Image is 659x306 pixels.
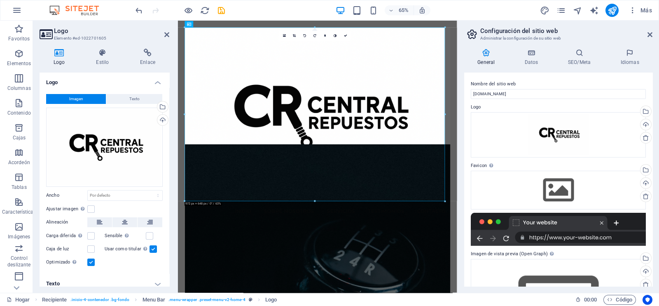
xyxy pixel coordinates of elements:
[46,219,68,225] font: Alineación
[54,27,69,35] font: Logo
[46,193,59,198] font: Ancho
[265,295,277,305] span: Click to select. Double-click to edit
[525,59,538,65] font: Datos
[13,135,26,141] font: Cajas
[330,31,341,41] a: Escala de grises
[608,6,617,15] i: Publicar
[471,81,516,87] font: Nombre del sitio web
[290,31,300,41] a: Modo de recorte
[589,6,599,15] i: Escritor de IA
[134,6,144,15] i: Undo: Website logo changed (Ctrl+Z)
[12,184,27,190] font: Tablas
[556,6,566,15] i: Páginas (Ctrl+Alt+S)
[7,61,31,66] font: Elementos
[46,79,58,85] font: Logo
[540,6,549,15] i: Diseño (Ctrl+Alt+Y)
[217,6,226,15] i: Guardar (Ctrl+S)
[46,280,60,287] font: Texto
[70,297,72,302] font: .
[46,233,76,238] font: Carga diferida
[47,5,109,15] img: Logotipo del editor
[584,297,597,303] font: 00:00
[471,104,481,110] font: Logo
[399,7,409,13] font: 65%
[8,234,30,240] font: Imágenes
[621,59,639,65] font: Idiomas
[72,297,130,302] font: inicio-4-contenedor .bg-fondo
[200,6,210,15] i: Recargar página
[589,5,599,15] button: generador de texto
[480,27,558,35] font: Configuración del sitio web
[42,297,67,303] font: Recipiente
[575,295,597,305] h6: Tiempo de sesión
[46,94,106,104] button: Imagen
[8,160,30,165] font: Acordeón
[605,4,619,17] button: publicar
[540,5,549,15] button: diseño
[105,233,123,238] font: Sensible
[168,295,245,305] span: . menu-wrapper .preset-menu-v2-home-4
[140,59,155,65] font: Enlace
[69,97,83,101] font: Imagen
[8,36,30,42] font: Favoritos
[471,112,646,158] div: ChatGPTImage7oct202502_16_52-I3aPJnhfgnYZQnrWSabxMw.png
[341,31,351,41] a: Confirmar (Ctrl ⏎)
[471,171,646,209] div: Seleccione archivos del administrador de archivos, fotos de archivo o cargue archivos
[7,255,30,268] font: Control deslizante
[300,31,310,41] a: Girar 90° a la izquierda
[134,5,144,15] button: deshacer
[7,295,30,305] a: Haga clic para cancelar la selección. Haga doble clic para abrir Páginas.
[143,295,166,305] span: Click to select. Double-click to edit
[15,297,30,303] font: Hogar
[200,5,210,15] button: recargar
[471,251,548,257] font: Imagen de vista previa (Open Graph)
[46,259,70,265] font: Optimizado
[42,295,277,305] nav: migaja de pan
[54,59,65,65] font: Logo
[46,206,78,212] font: Ajustar imagen
[471,163,487,168] font: Favicon
[616,297,632,303] font: Código
[129,97,140,101] font: Texto
[556,5,566,15] button: páginas
[603,295,636,305] button: Código
[42,295,67,305] span: Haga clic para seleccionar. Haga doble clic para editar.
[310,31,320,41] a: Girar 90° a la derecha
[320,31,330,41] a: Difuminar
[105,246,141,252] font: Usar como titular
[7,110,31,116] font: Contenido
[46,246,69,252] font: Caja de luz
[477,59,495,65] font: General
[249,297,252,302] i: This element is a customizable preset
[106,94,162,104] button: Texto
[96,59,109,65] font: Estilo
[2,209,36,215] font: Características
[471,89,646,99] input: Nombre...
[640,7,652,14] font: Más
[7,85,31,91] font: Columnas
[279,31,290,41] a: Seleccione archivos del administrador de archivos, fotos de archivo o cargue archivos
[573,6,582,15] i: Navegador
[568,59,591,65] font: SEO/Meta
[385,5,414,15] button: 65%
[573,5,582,15] button: navegador
[418,7,426,14] i: Al cambiar el tamaño, se ajusta automáticamente el nivel de zoom para adaptarse al dispositivo el...
[480,36,561,40] font: Administrar la configuración de su sitio web
[46,108,163,187] div: ChatGPTImage7oct202502_16_52-I3aPJnhfgnYZQnrWSabxMw.png
[54,36,106,40] font: Elemento #ed-1022701605
[643,295,652,305] button: Centrados en el usuario
[183,5,193,15] button: Haga clic aquí para salir del modo de vista previa y continuar editando
[625,4,655,17] button: Más
[216,5,226,15] button: ahorrar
